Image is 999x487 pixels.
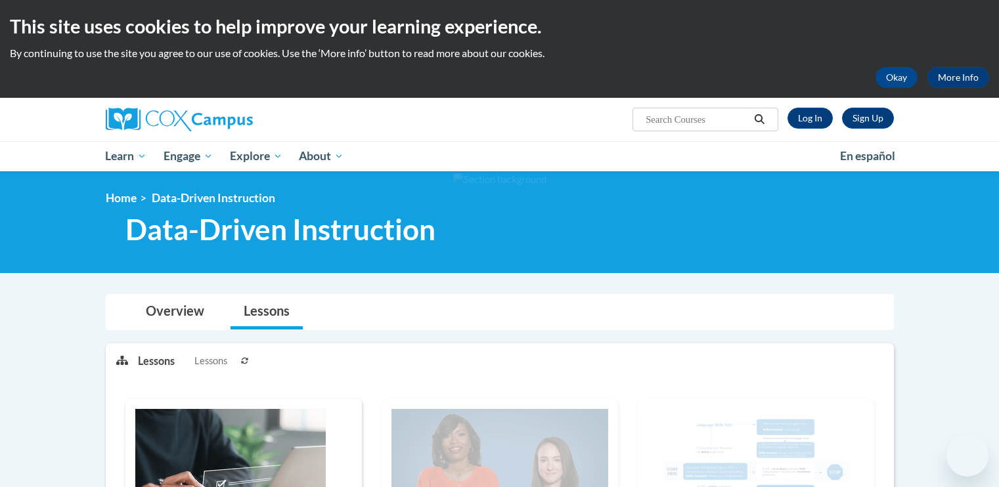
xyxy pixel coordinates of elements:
[164,148,213,164] span: Engage
[10,13,989,39] h2: This site uses cookies to help improve your learning experience.
[842,108,894,129] a: Register
[927,67,989,88] a: More Info
[299,148,344,164] span: About
[106,108,355,131] a: Cox Campus
[133,295,217,329] a: Overview
[644,112,749,127] input: Search Courses
[194,354,227,368] span: Lessons
[138,354,175,368] p: Lessons
[106,191,137,205] a: Home
[97,141,156,171] a: Learn
[876,67,918,88] button: Okay
[105,148,146,164] span: Learn
[86,141,914,171] div: Main menu
[840,149,895,163] span: En español
[290,141,352,171] a: About
[453,173,546,187] img: Section background
[221,141,291,171] a: Explore
[125,212,435,247] span: Data-Driven Instruction
[152,191,275,205] span: Data-Driven Instruction
[155,141,221,171] a: Engage
[749,112,769,127] button: Search
[231,295,303,329] a: Lessons
[946,434,988,476] iframe: Button to launch messaging window
[230,148,282,164] span: Explore
[10,46,989,60] p: By continuing to use the site you agree to our use of cookies. Use the ‘More info’ button to read...
[832,142,904,170] a: En español
[106,108,253,131] img: Cox Campus
[788,108,833,129] a: Log In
